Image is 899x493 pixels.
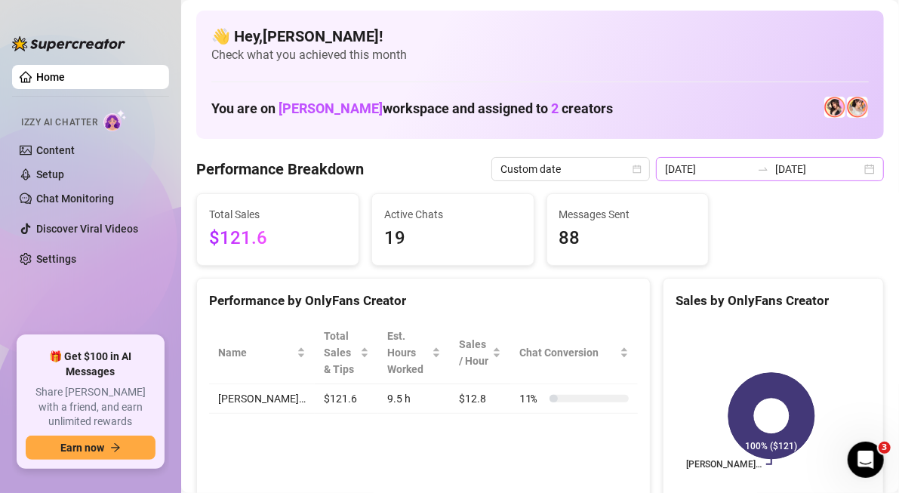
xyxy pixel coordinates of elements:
td: [PERSON_NAME]… [209,384,315,414]
td: $121.6 [315,384,378,414]
div: Performance by OnlyFans Creator [209,291,638,311]
th: Chat Conversion [510,322,638,384]
span: Izzy AI Chatter [21,116,97,130]
th: Name [209,322,315,384]
a: Setup [36,168,64,180]
div: Sales by OnlyFans Creator [676,291,871,311]
h4: Performance Breakdown [196,159,364,180]
span: swap-right [757,163,769,175]
span: Active Chats [384,206,522,223]
span: Total Sales [209,206,346,223]
span: 19 [384,224,522,253]
span: Check what you achieved this month [211,47,869,63]
img: logo-BBDzfeDw.svg [12,36,125,51]
h1: You are on workspace and assigned to creators [211,100,613,117]
th: Total Sales & Tips [315,322,378,384]
span: Earn now [60,442,104,454]
div: Est. Hours Worked [387,328,429,377]
span: 3 [879,442,891,454]
text: [PERSON_NAME]… [686,459,762,470]
span: 11 % [519,390,543,407]
span: 88 [559,224,697,253]
span: $121.6 [209,224,346,253]
span: Name [218,344,294,361]
td: 9.5 h [378,384,450,414]
span: Sales / Hour [459,336,489,369]
a: Discover Viral Videos [36,223,138,235]
a: Chat Monitoring [36,193,114,205]
img: 𝖍𝖔𝖑𝖑𝖞 [847,97,868,118]
span: Total Sales & Tips [324,328,357,377]
td: $12.8 [450,384,510,414]
span: 🎁 Get $100 in AI Messages [26,350,155,379]
span: 2 [551,100,559,116]
a: Content [36,144,75,156]
span: [PERSON_NAME] [279,100,383,116]
span: to [757,163,769,175]
a: Settings [36,253,76,265]
span: calendar [633,165,642,174]
input: End date [775,161,861,177]
img: AI Chatter [103,109,127,131]
img: Holly [824,97,845,118]
button: Earn nowarrow-right [26,436,155,460]
span: Messages Sent [559,206,697,223]
span: Chat Conversion [519,344,617,361]
a: Home [36,71,65,83]
input: Start date [665,161,751,177]
span: Custom date [500,158,641,180]
h4: 👋 Hey, [PERSON_NAME] ! [211,26,869,47]
th: Sales / Hour [450,322,510,384]
span: arrow-right [110,442,121,453]
span: Share [PERSON_NAME] with a friend, and earn unlimited rewards [26,385,155,430]
iframe: Intercom live chat [848,442,884,478]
